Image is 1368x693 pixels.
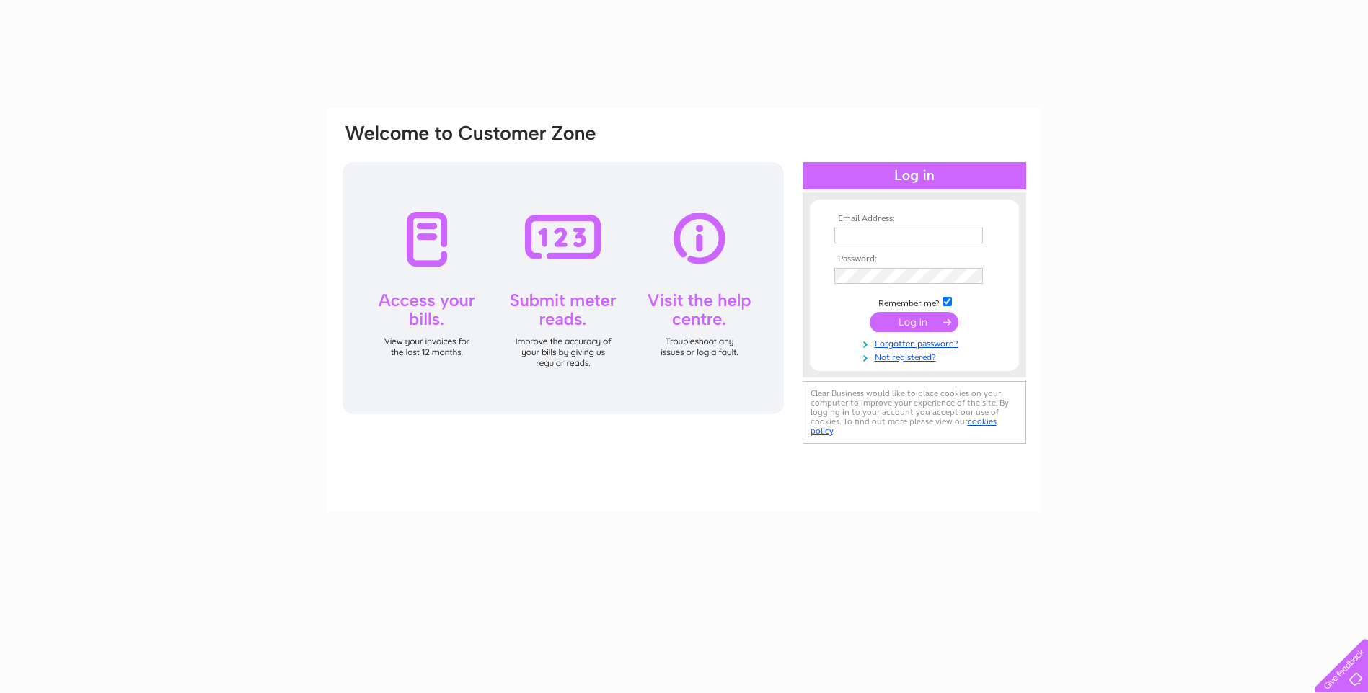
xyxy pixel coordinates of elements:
[803,381,1026,444] div: Clear Business would like to place cookies on your computer to improve your experience of the sit...
[870,312,958,332] input: Submit
[834,336,998,349] a: Forgotten password?
[831,295,998,309] td: Remember me?
[834,349,998,363] a: Not registered?
[811,416,997,436] a: cookies policy
[831,254,998,264] th: Password:
[831,214,998,224] th: Email Address:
